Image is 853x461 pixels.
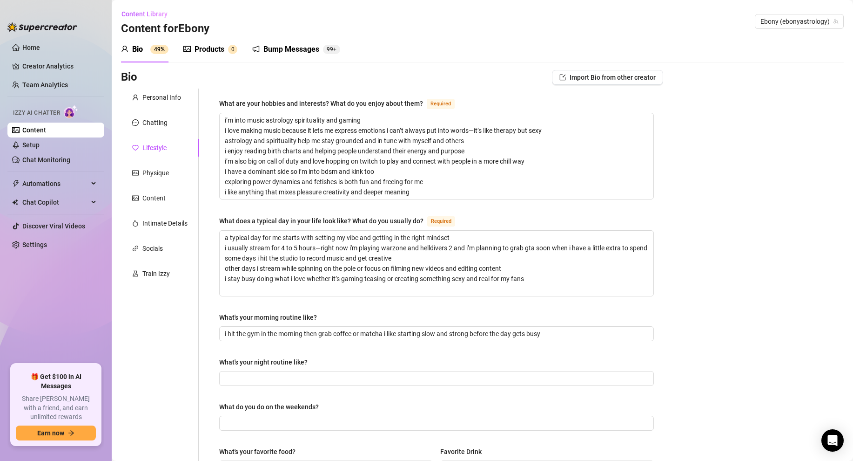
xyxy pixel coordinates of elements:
[22,241,47,248] a: Settings
[219,98,423,109] div: What are your hobbies and interests? What do you enjoy about them?
[559,74,566,81] span: import
[16,372,96,391] span: 🎁 Get $100 in AI Messages
[219,357,314,367] label: What's your night routine like?
[121,10,168,18] span: Content Library
[323,45,340,54] sup: 104
[132,220,139,227] span: fire
[760,14,838,28] span: Ebony (ebonyastrology)
[150,45,168,54] sup: 49%
[219,312,323,323] label: What's your morning routine like?
[7,22,77,32] img: logo-BBDzfeDw.svg
[219,216,423,226] div: What does a typical day in your life look like? What do you usually do?
[219,447,302,457] label: What's your favorite food?
[22,195,88,210] span: Chat Copilot
[142,143,167,153] div: Lifestyle
[252,45,260,53] span: notification
[427,99,455,109] span: Required
[121,70,137,85] h3: Bio
[427,216,455,227] span: Required
[132,94,139,101] span: user
[64,105,78,118] img: AI Chatter
[22,44,40,51] a: Home
[219,447,296,457] div: What's your favorite food?
[142,218,188,228] div: Intimate Details
[22,126,46,134] a: Content
[225,329,646,339] input: What's your morning routine like?
[833,19,839,24] span: team
[132,245,139,252] span: link
[37,429,64,437] span: Earn now
[16,426,96,440] button: Earn nowarrow-right
[22,156,70,164] a: Chat Monitoring
[68,430,74,436] span: arrow-right
[219,402,319,412] div: What do you do on the weekends?
[22,59,97,74] a: Creator Analytics
[142,92,181,103] div: Personal Info
[225,418,646,428] input: What do you do on the weekends?
[220,231,653,296] textarea: What does a typical day in your life look like? What do you usually do?
[821,429,844,452] div: Open Intercom Messenger
[220,113,653,199] textarea: What are your hobbies and interests? What do you enjoy about them?
[570,74,656,81] span: Import Bio from other creator
[121,21,209,36] h3: Content for Ebony
[132,270,139,277] span: experiment
[22,81,68,89] a: Team Analytics
[132,119,139,126] span: message
[22,141,40,149] a: Setup
[263,44,319,55] div: Bump Messages
[195,44,224,55] div: Products
[121,45,128,53] span: user
[22,176,88,191] span: Automations
[132,44,143,55] div: Bio
[121,7,175,21] button: Content Library
[219,98,465,109] label: What are your hobbies and interests? What do you enjoy about them?
[552,70,663,85] button: Import Bio from other creator
[12,180,20,187] span: thunderbolt
[183,45,191,53] span: picture
[440,447,488,457] label: Favorite Drink
[142,168,169,178] div: Physique
[12,199,18,206] img: Chat Copilot
[132,170,139,176] span: idcard
[219,312,317,323] div: What's your morning routine like?
[132,144,139,151] span: heart
[142,268,170,279] div: Train Izzy
[13,109,60,117] span: Izzy AI Chatter
[142,117,168,128] div: Chatting
[225,373,646,384] input: What's your night routine like?
[219,402,325,412] label: What do you do on the weekends?
[228,45,237,54] sup: 0
[142,193,166,203] div: Content
[132,195,139,201] span: picture
[142,243,163,254] div: Socials
[440,447,482,457] div: Favorite Drink
[219,357,308,367] div: What's your night routine like?
[16,394,96,422] span: Share [PERSON_NAME] with a friend, and earn unlimited rewards
[22,222,85,230] a: Discover Viral Videos
[219,215,465,227] label: What does a typical day in your life look like? What do you usually do?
